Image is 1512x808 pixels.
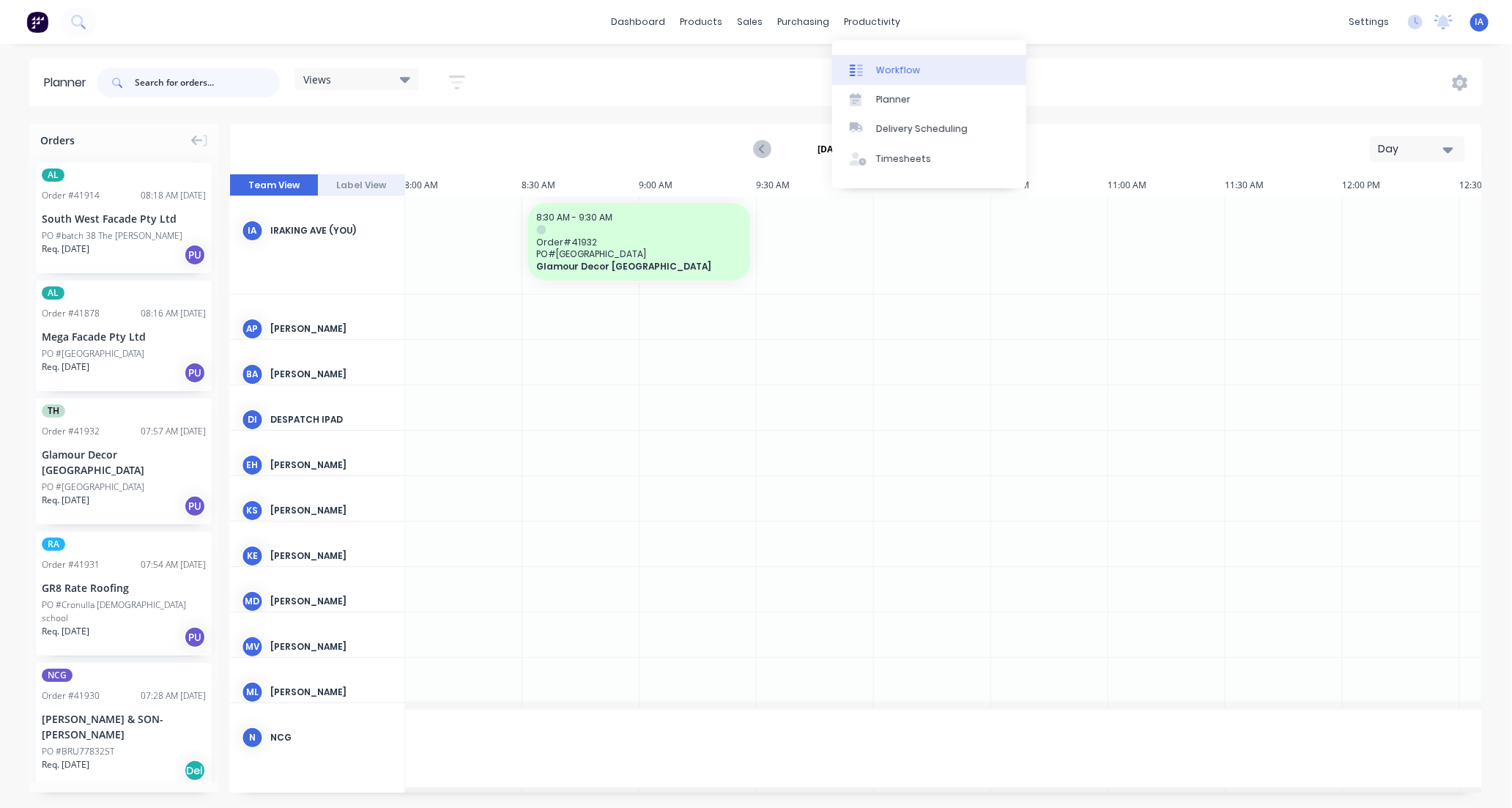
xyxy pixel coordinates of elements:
a: Delivery Scheduling [832,114,1026,144]
div: [PERSON_NAME] [271,368,393,381]
span: Req. [DATE] [42,494,89,507]
div: 08:18 AM [DATE] [141,189,206,202]
div: PU [184,244,206,266]
div: Order # 41878 [42,307,100,320]
div: 07:54 AM [DATE] [141,558,206,571]
div: sales [730,11,771,33]
div: [PERSON_NAME] & SON-[PERSON_NAME] [42,711,206,742]
div: MV [242,636,264,658]
button: Label View [318,174,406,196]
div: 10:30 AM [991,174,1108,196]
span: AL [42,286,64,300]
div: [PERSON_NAME] [271,322,393,336]
div: products [673,11,730,33]
div: Despatch Ipad [271,413,393,426]
span: Req. [DATE] [42,360,89,374]
div: PO #[GEOGRAPHIC_DATA] [42,481,144,494]
div: settings [1341,11,1396,33]
div: productivity [837,11,908,33]
input: Search for orders... [135,68,280,97]
div: AP [242,318,264,340]
a: dashboard [604,11,673,33]
div: PU [184,626,206,648]
span: TH [42,404,65,418]
div: 11:30 AM [1226,174,1343,196]
span: Order # 41932 [537,237,742,248]
div: Timesheets [876,152,931,166]
span: Req. [DATE] [42,242,89,256]
div: IA [242,220,264,242]
div: DI [242,409,264,431]
div: MD [242,590,264,612]
button: Previous page [755,140,771,158]
div: [PERSON_NAME] [271,686,393,699]
div: Day [1378,141,1445,157]
div: PU [184,362,206,384]
div: 07:28 AM [DATE] [141,689,206,703]
div: PO #BRU77832ST [42,745,114,758]
div: [PERSON_NAME] [271,549,393,563]
div: KE [242,545,264,567]
span: Orders [40,133,75,148]
span: Views [303,72,331,87]
span: Glamour Decor [GEOGRAPHIC_DATA] [537,261,722,272]
div: [PERSON_NAME] [271,459,393,472]
div: [PERSON_NAME] [271,595,393,608]
div: Mega Facade Pty Ltd [42,329,206,344]
div: GR8 Rate Roofing [42,580,206,596]
div: Order # 41930 [42,689,100,703]
button: Team View [230,174,318,196]
span: AL [42,168,64,182]
div: 12:00 PM [1343,174,1460,196]
div: PO #batch 38 The [PERSON_NAME] [42,229,182,242]
div: Glamour Decor [GEOGRAPHIC_DATA] [42,447,206,478]
div: BA [242,363,264,385]
div: Order # 41932 [42,425,100,438]
span: Req. [DATE] [42,758,89,771]
div: Workflow [876,64,920,77]
span: PO # [GEOGRAPHIC_DATA] [537,248,742,259]
span: Req. [DATE] [42,625,89,638]
strong: [DATE] [818,143,847,156]
div: ML [242,681,264,703]
button: Day [1370,136,1465,162]
div: Delivery Scheduling [876,122,968,136]
div: 8:30 AM [522,174,640,196]
a: Planner [832,85,1026,114]
div: 9:30 AM [757,174,874,196]
a: Workflow [832,55,1026,84]
div: N [242,727,264,749]
div: Planner [44,74,94,92]
span: NCG [42,669,73,682]
div: 9:00 AM [640,174,757,196]
a: Timesheets [832,144,1026,174]
span: RA [42,538,65,551]
div: Order # 41914 [42,189,100,202]
div: Planner [876,93,911,106]
div: PU [184,495,206,517]
div: PO #[GEOGRAPHIC_DATA] [42,347,144,360]
span: 8:30 AM - 9:30 AM [537,211,613,223]
div: KS [242,500,264,522]
div: [PERSON_NAME] [271,640,393,653]
div: 8:00 AM [405,174,522,196]
div: PO #Cronulla [DEMOGRAPHIC_DATA] school [42,598,206,625]
div: 07:57 AM [DATE] [141,425,206,438]
div: 11:00 AM [1108,174,1226,196]
div: South West Facade Pty Ltd [42,211,206,226]
div: Del [184,760,206,782]
div: NCG [271,731,393,744]
div: 08:16 AM [DATE] [141,307,206,320]
div: EH [242,454,264,476]
div: Iraking Ave (You) [271,224,393,237]
div: purchasing [771,11,837,33]
img: Factory [26,11,48,33]
div: Order # 41931 [42,558,100,571]
div: [PERSON_NAME] [271,504,393,517]
span: IA [1475,15,1484,29]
